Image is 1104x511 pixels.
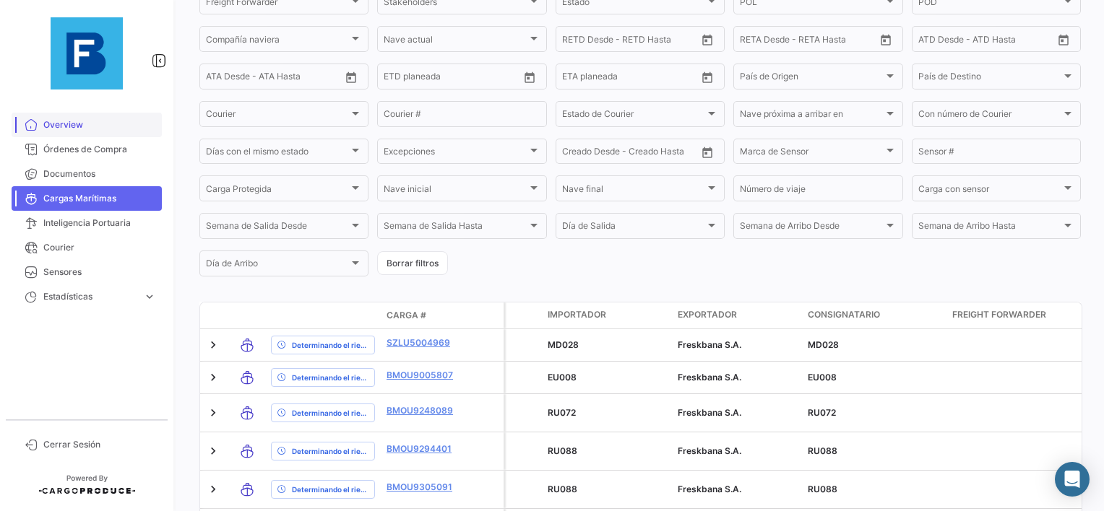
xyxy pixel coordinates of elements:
span: Courier [206,111,349,121]
button: Open calendar [697,141,718,163]
span: MD028 [548,339,579,350]
span: RU088 [808,445,837,456]
span: Estado de Courier [562,111,705,121]
a: Cargas Marítimas [12,186,162,211]
span: Cargas Marítimas [43,192,156,205]
datatable-header-cell: Importador [542,302,672,328]
input: Hasta [598,74,663,84]
span: Semana de Salida Desde [206,223,349,233]
div: Abrir Intercom Messenger [1055,462,1090,497]
span: Freskbana S.A. [678,372,741,383]
span: Compañía naviera [206,36,349,46]
span: Overview [43,118,156,131]
span: Carga # [387,309,426,322]
span: Determinando el riesgo ... [292,445,368,457]
input: Desde [384,74,410,84]
span: Semana de Arribo Desde [740,223,883,233]
span: Exportador [678,308,737,321]
span: Día de Arribo [206,261,349,271]
img: 12429640-9da8-4fa2-92c4-ea5716e443d2.jpg [51,17,123,89]
button: Open calendar [340,66,362,88]
a: Courier [12,235,162,260]
input: Hasta [420,74,484,84]
a: Expand/Collapse Row [206,482,220,497]
span: Sensores [43,266,156,279]
a: Expand/Collapse Row [206,370,220,385]
button: Open calendar [519,66,540,88]
span: Excepciones [384,149,527,159]
span: Semana de Arribo Hasta [918,223,1061,233]
span: Documentos [43,167,156,180]
input: Hasta [598,36,663,46]
span: expand_more [143,290,156,303]
button: Open calendar [697,66,718,88]
a: Sensores [12,260,162,284]
a: BMOU9305091 [387,481,462,494]
button: Open calendar [1053,29,1074,51]
span: RU072 [548,407,576,418]
datatable-header-cell: Consignatario [802,302,946,328]
span: Consignatario [808,308,880,321]
datatable-header-cell: Estado de Envio [265,310,381,321]
a: BMOU9005807 [387,369,462,382]
span: Estadísticas [43,290,137,303]
span: País de Origen [740,74,883,84]
span: Carga Protegida [206,186,349,196]
span: Freskbana S.A. [678,445,741,456]
span: RU088 [548,484,577,494]
span: Cerrar Sesión [43,438,156,451]
datatable-header-cell: Carga # [381,303,467,328]
input: ATD Desde [918,36,964,46]
span: Determinando el riesgo ... [292,407,368,419]
span: Semana de Salida Hasta [384,223,527,233]
span: Determinando el riesgo ... [292,372,368,383]
span: EU008 [548,372,577,383]
button: Open calendar [697,29,718,51]
a: Expand/Collapse Row [206,338,220,352]
input: Hasta [776,36,840,46]
input: ATA Desde [206,74,250,84]
a: Expand/Collapse Row [206,406,220,420]
span: Marca de Sensor [740,149,883,159]
span: RU088 [808,484,837,494]
span: Courier [43,241,156,254]
input: ATA Hasta [260,74,324,84]
span: MD028 [808,339,839,350]
span: Días con el mismo estado [206,149,349,159]
span: Freskbana S.A. [678,339,741,350]
a: Órdenes de Compra [12,137,162,162]
a: Expand/Collapse Row [206,444,220,458]
span: Importador [548,308,606,321]
datatable-header-cell: Póliza [467,310,504,321]
span: Inteligencia Portuaria [43,217,156,230]
span: EU008 [808,372,837,383]
span: Día de Salida [562,223,705,233]
span: País de Destino [918,74,1061,84]
span: Freskbana S.A. [678,407,741,418]
span: Determinando el riesgo ... [292,484,368,495]
span: Nave inicial [384,186,527,196]
span: RU088 [548,445,577,456]
input: Desde [562,74,588,84]
span: Nave próxima a arribar en [740,111,883,121]
button: Borrar filtros [377,251,448,275]
input: Creado Desde [562,149,620,159]
datatable-header-cell: Exportador [672,302,802,328]
span: Nave actual [384,36,527,46]
span: Determinando el riesgo ... [292,339,368,351]
a: Overview [12,113,162,137]
a: Documentos [12,162,162,186]
a: SZLU5004969 [387,336,462,349]
a: Inteligencia Portuaria [12,211,162,235]
datatable-header-cell: Carga Protegida [506,302,542,328]
input: Desde [740,36,766,46]
input: Desde [562,36,588,46]
span: Carga con sensor [918,186,1061,196]
button: Open calendar [875,29,897,51]
input: Creado Hasta [630,149,694,159]
span: Nave final [562,186,705,196]
datatable-header-cell: Freight Forwarder [946,302,1091,328]
input: ATD Hasta [974,36,1038,46]
span: RU072 [808,407,836,418]
a: BMOU9248089 [387,404,462,417]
